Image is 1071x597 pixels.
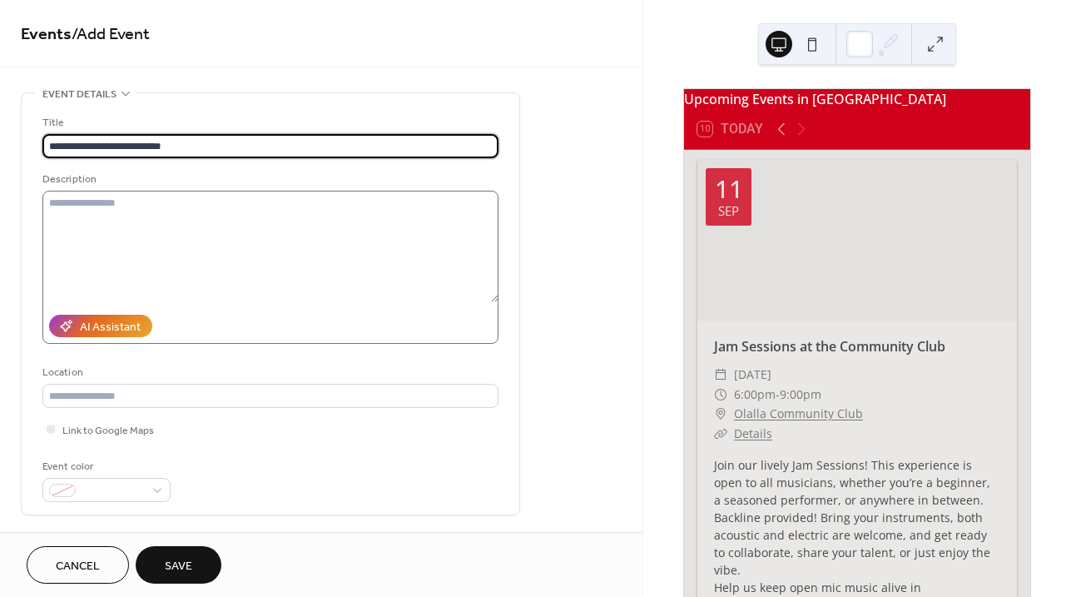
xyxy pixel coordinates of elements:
[27,546,129,584] button: Cancel
[714,404,727,424] div: ​
[734,385,776,405] span: 6:00pm
[42,458,167,475] div: Event color
[714,424,727,444] div: ​
[42,114,495,132] div: Title
[80,319,141,336] div: AI Assistant
[734,404,863,424] a: Olalla Community Club
[780,385,821,405] span: 9:00pm
[42,171,495,188] div: Description
[62,422,154,440] span: Link to Google Maps
[718,205,739,217] div: Sep
[734,425,772,441] a: Details
[42,86,117,103] span: Event details
[714,385,727,405] div: ​
[714,365,727,385] div: ​
[49,315,152,337] button: AI Assistant
[714,337,945,356] a: Jam Sessions at the Community Club
[734,365,771,385] span: [DATE]
[165,558,192,575] span: Save
[715,177,743,201] div: 11
[21,18,72,51] a: Events
[72,18,150,51] span: / Add Event
[136,546,221,584] button: Save
[42,364,495,381] div: Location
[776,385,780,405] span: -
[56,558,100,575] span: Cancel
[684,89,1030,109] div: Upcoming Events in [GEOGRAPHIC_DATA]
